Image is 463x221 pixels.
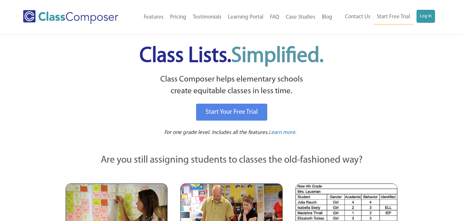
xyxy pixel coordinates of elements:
[190,10,225,24] a: Testimonials
[139,46,324,67] span: Class Lists.
[205,109,258,115] span: Start Your Free Trial
[342,10,374,24] a: Contact Us
[65,74,398,97] p: Class Composer helps elementary schools create equitable classes in less time.
[319,10,336,24] a: Blog
[283,10,319,24] a: Case Studies
[132,10,336,24] nav: Header Menu
[267,10,283,24] a: FAQ
[269,130,297,135] span: Learn more.
[336,10,435,24] nav: Header Menu
[417,10,435,23] a: Log In
[167,10,190,24] a: Pricing
[374,10,413,24] a: Start Free Trial
[164,130,269,135] span: For one grade level. Includes all the features.
[231,46,324,67] span: Simplified.
[225,10,267,24] a: Learning Portal
[140,10,167,24] a: Features
[196,104,267,121] a: Start Your Free Trial
[269,129,297,137] a: Learn more.
[23,10,118,24] img: Class Composer
[66,153,397,168] p: Are you still assigning students to classes the old-fashioned way?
